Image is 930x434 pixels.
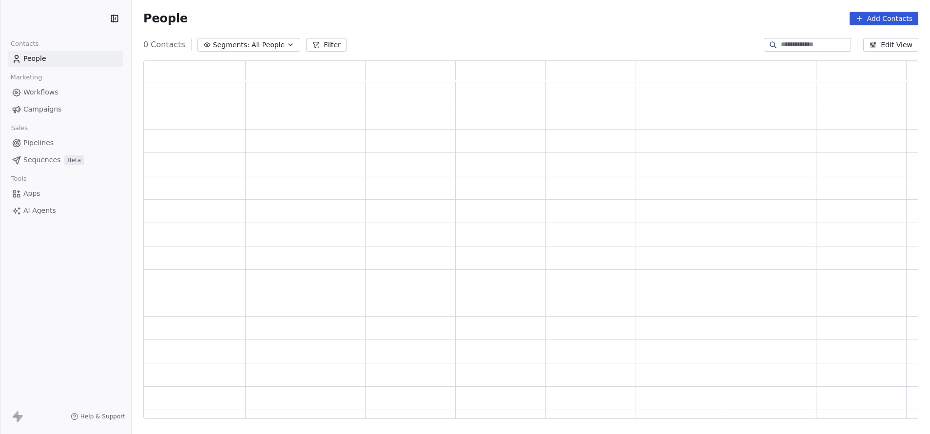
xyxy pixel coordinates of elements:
button: Filter [306,38,347,52]
span: Contacts [6,37,43,51]
span: Help & Support [80,413,125,420]
span: Tools [7,171,31,186]
span: Segments: [213,40,250,50]
span: Beta [64,155,84,165]
span: Sequences [23,155,60,165]
span: Marketing [6,70,46,85]
span: All People [252,40,285,50]
a: AI Agents [8,203,123,219]
span: Campaigns [23,104,61,114]
a: Pipelines [8,135,123,151]
a: SequencesBeta [8,152,123,168]
a: Apps [8,186,123,202]
a: Help & Support [71,413,125,420]
span: AI Agents [23,206,56,216]
a: People [8,51,123,67]
button: Edit View [863,38,918,52]
span: Workflows [23,87,58,97]
span: Apps [23,189,40,199]
a: Workflows [8,84,123,100]
button: Add Contacts [850,12,918,25]
span: People [143,11,188,26]
span: People [23,54,46,64]
span: Pipelines [23,138,54,148]
span: 0 Contacts [143,39,185,51]
span: Sales [7,121,32,135]
a: Campaigns [8,101,123,117]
